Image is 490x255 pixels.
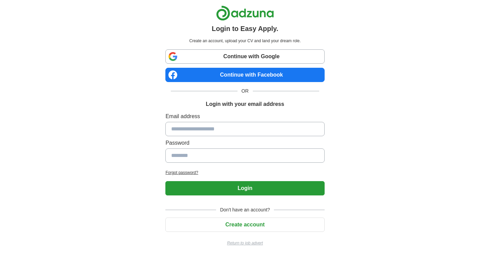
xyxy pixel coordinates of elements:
span: OR [238,87,253,95]
a: Continue with Google [165,49,324,64]
p: Create an account, upload your CV and land your dream role. [167,38,323,44]
h1: Login with your email address [206,100,284,108]
a: Create account [165,222,324,227]
button: Create account [165,218,324,232]
a: Forgot password? [165,170,324,176]
h1: Login to Easy Apply. [212,23,278,34]
label: Password [165,139,324,147]
label: Email address [165,112,324,121]
a: Return to job advert [165,240,324,246]
span: Don't have an account? [216,206,274,213]
img: Adzuna logo [216,5,274,21]
button: Login [165,181,324,195]
a: Continue with Facebook [165,68,324,82]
